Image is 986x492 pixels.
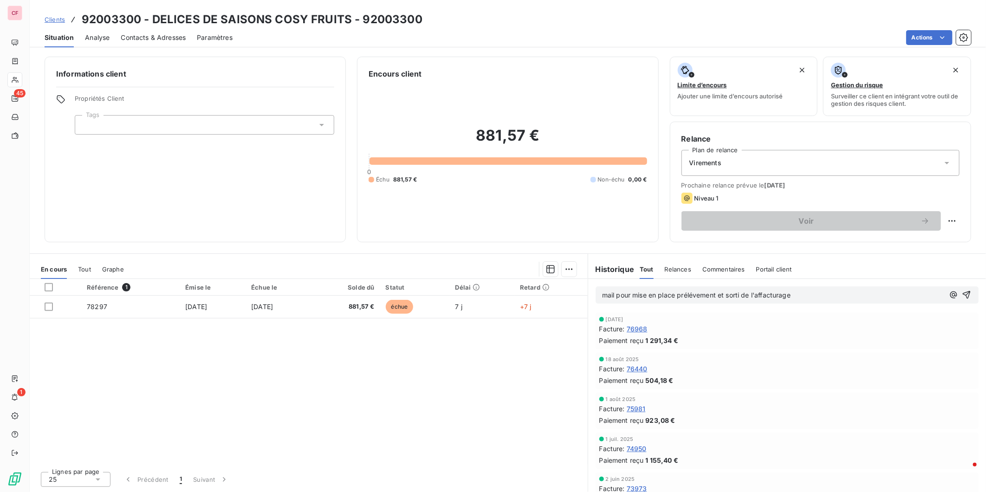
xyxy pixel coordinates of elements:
span: [DATE] [606,317,623,322]
span: 1 155,40 € [646,455,679,465]
span: Non-échu [598,175,625,184]
span: Paiement reçu [599,375,644,385]
span: Situation [45,33,74,42]
span: En cours [41,265,67,273]
span: Clients [45,16,65,23]
span: Commentaires [702,265,745,273]
img: Logo LeanPay [7,472,22,486]
span: Paiement reçu [599,415,644,425]
div: Solde dû [318,284,375,291]
span: Facture : [599,444,625,453]
span: Voir [693,217,921,225]
span: 881,57 € [318,302,375,311]
span: Tout [78,265,91,273]
span: 78297 [87,303,107,311]
h2: 881,57 € [369,126,647,154]
span: Ajouter une limite d’encours autorisé [678,92,783,100]
span: Propriétés Client [75,95,334,108]
span: Virements [689,158,721,168]
span: 1 [180,475,182,484]
span: échue [386,300,414,314]
span: Échu [376,175,389,184]
h6: Encours client [369,68,422,79]
button: Voir [681,211,941,231]
a: Clients [45,15,65,24]
div: Échue le [251,284,307,291]
h6: Relance [681,133,960,144]
span: [DATE] [765,181,785,189]
div: CF [7,6,22,20]
span: Graphe [102,265,124,273]
span: Paiement reçu [599,455,644,465]
div: Délai [455,284,509,291]
div: Référence [87,283,174,291]
span: 45 [14,89,26,97]
button: Précédent [118,470,174,489]
span: 25 [49,475,57,484]
span: 923,08 € [646,415,675,425]
span: 74950 [627,444,647,453]
span: Facture : [599,364,625,374]
input: Ajouter une valeur [83,121,90,129]
span: Tout [640,265,654,273]
span: Prochaine relance prévue le [681,181,960,189]
span: Facture : [599,324,625,334]
span: mail pour mise en place prélévement et sorti de l'affacturage [602,291,791,299]
span: Portail client [756,265,792,273]
span: Niveau 1 [694,194,719,202]
span: +7 j [520,303,532,311]
span: 1 [17,388,26,396]
span: 1 août 2025 [606,396,636,402]
span: [DATE] [251,303,273,311]
span: Analyse [85,33,110,42]
span: Facture : [599,404,625,414]
h6: Informations client [56,68,334,79]
button: Gestion du risqueSurveiller ce client en intégrant votre outil de gestion des risques client. [823,57,971,116]
iframe: Intercom live chat [954,460,977,483]
button: Actions [906,30,953,45]
span: Gestion du risque [831,81,883,89]
span: 881,57 € [393,175,417,184]
div: Retard [520,284,582,291]
span: Contacts & Adresses [121,33,186,42]
span: Surveiller ce client en intégrant votre outil de gestion des risques client. [831,92,963,107]
button: Suivant [188,470,234,489]
span: 2 juin 2025 [606,476,635,482]
span: 0,00 € [629,175,647,184]
span: 0 [367,168,371,175]
span: [DATE] [185,303,207,311]
span: 75981 [627,404,646,414]
span: 76440 [627,364,648,374]
div: Statut [386,284,444,291]
h6: Historique [588,264,635,275]
span: Paiement reçu [599,336,644,345]
span: Paramètres [197,33,233,42]
span: Limite d’encours [678,81,727,89]
span: 1 291,34 € [646,336,679,345]
span: Relances [665,265,691,273]
span: 18 août 2025 [606,356,639,362]
button: 1 [174,470,188,489]
span: 504,18 € [646,375,674,385]
span: 76968 [627,324,648,334]
h3: 92003300 - DELICES DE SAISONS COSY FRUITS - 92003300 [82,11,422,28]
span: 7 j [455,303,462,311]
span: 1 [122,283,130,291]
div: Émise le [185,284,240,291]
span: 1 juil. 2025 [606,436,634,442]
button: Limite d’encoursAjouter une limite d’encours autorisé [670,57,818,116]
